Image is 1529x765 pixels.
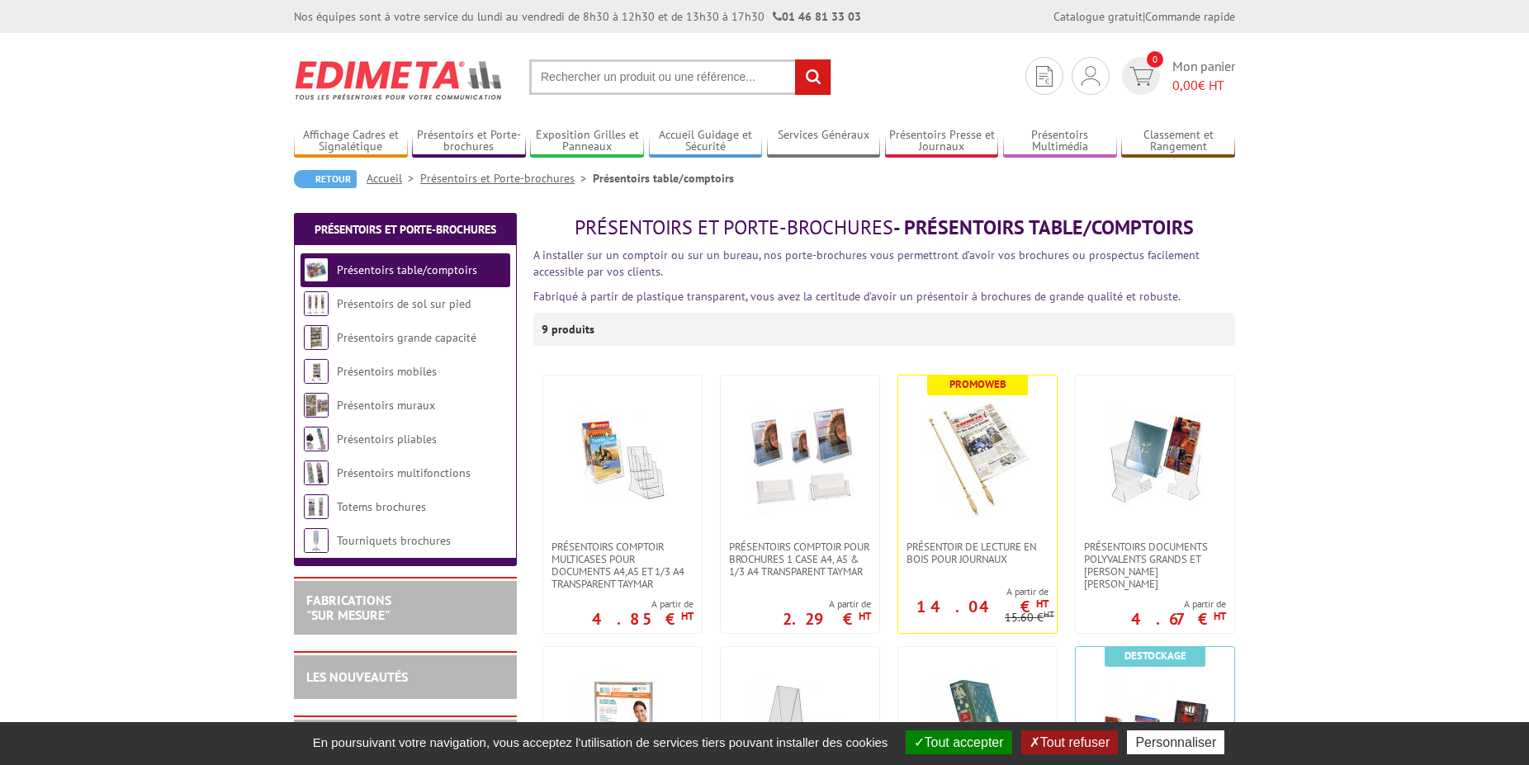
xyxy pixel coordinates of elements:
a: FABRICATIONS"Sur Mesure" [306,592,391,623]
img: PRÉSENTOIRS COMPTOIR POUR BROCHURES 1 CASE A4, A5 & 1/3 A4 TRANSPARENT taymar [742,400,858,516]
a: Présentoirs pliables [337,432,437,446]
a: Présentoirs et Porte-brochures [315,222,496,237]
a: Services Généraux [767,128,881,155]
span: PRÉSENTOIRS COMPTOIR POUR BROCHURES 1 CASE A4, A5 & 1/3 A4 TRANSPARENT taymar [729,541,871,578]
img: Présentoirs multifonctions [304,460,329,485]
span: Présentoir de lecture en bois pour journaux [907,541,1049,565]
a: Exposition Grilles et Panneaux [530,128,644,155]
img: Présentoirs comptoir multicases POUR DOCUMENTS A4,A5 ET 1/3 A4 TRANSPARENT TAYMAR [565,400,680,516]
a: Catalogue gratuit [1053,9,1143,24]
span: Mon panier [1172,57,1235,95]
p: 9 produits [542,313,604,346]
a: Présentoirs table/comptoirs [337,262,477,277]
div: | [1053,8,1235,25]
img: Présentoirs Documents Polyvalents Grands et Petits Modèles [1097,400,1213,516]
span: A partir de [592,597,693,611]
img: Présentoirs muraux [304,393,329,418]
sup: HT [1214,609,1226,623]
a: Présentoir de lecture en bois pour journaux [898,541,1057,565]
sup: HT [859,609,871,623]
span: A partir de [783,597,871,611]
font: Fabriqué à partir de plastique transparent, vous avez la certitude d’avoir un présentoir à brochu... [533,289,1181,304]
input: rechercher [795,59,831,95]
a: PRÉSENTOIRS COMPTOIR POUR BROCHURES 1 CASE A4, A5 & 1/3 A4 TRANSPARENT taymar [721,541,879,578]
button: Tout refuser [1021,730,1118,754]
font: A installer sur un comptoir ou sur un bureau, nos porte-brochures vous permettront d’avoir vos br... [533,248,1200,279]
a: Accueil Guidage et Sécurité [649,128,763,155]
a: Affichage Cadres et Signalétique [294,128,408,155]
a: devis rapide 0 Mon panier 0,00€ HT [1118,57,1235,95]
span: Présentoirs Documents Polyvalents Grands et [PERSON_NAME] [PERSON_NAME] [1084,541,1226,590]
button: Personnaliser (fenêtre modale) [1127,730,1224,754]
img: Totems brochures [304,494,329,519]
img: Présentoirs grande capacité [304,325,329,350]
a: Classement et Rangement [1121,128,1235,155]
input: Rechercher un produit ou une référence... [529,59,831,95]
span: 0 [1147,51,1163,68]
a: Présentoirs et Porte-brochures [412,128,526,155]
img: Présentoirs pliables [304,427,329,451]
img: devis rapide [1129,67,1153,86]
a: LES NOUVEAUTÉS [306,668,408,685]
p: 14.04 € [916,602,1049,612]
sup: HT [681,609,693,623]
strong: 01 46 81 33 03 [773,9,861,24]
b: Promoweb [949,377,1006,391]
a: Présentoirs de sol sur pied [337,296,471,311]
a: Présentoirs Documents Polyvalents Grands et [PERSON_NAME] [PERSON_NAME] [1076,541,1234,590]
sup: HT [1036,597,1049,611]
sup: HT [1044,608,1054,620]
a: Tourniquets brochures [337,533,451,548]
a: Totems brochures [337,499,426,514]
img: devis rapide [1036,66,1053,87]
a: Retour [294,170,357,188]
a: Présentoirs et Porte-brochures [420,171,593,186]
img: Présentoir de lecture en bois pour journaux [920,400,1035,516]
img: Edimeta [294,50,504,111]
a: Présentoirs comptoir multicases POUR DOCUMENTS A4,A5 ET 1/3 A4 TRANSPARENT TAYMAR [543,541,702,590]
span: A partir de [1131,597,1226,611]
span: Présentoirs et Porte-brochures [575,215,893,240]
a: Présentoirs multifonctions [337,465,471,480]
li: Présentoirs table/comptoirs [593,170,734,187]
img: Tourniquets brochures [304,528,329,553]
span: 0,00 [1172,77,1198,93]
span: En poursuivant votre navigation, vous acceptez l'utilisation de services tiers pouvant installer ... [305,735,897,749]
p: 2.29 € [783,614,871,624]
span: Présentoirs comptoir multicases POUR DOCUMENTS A4,A5 ET 1/3 A4 TRANSPARENT TAYMAR [551,541,693,590]
a: Présentoirs muraux [337,398,435,413]
a: Présentoirs Presse et Journaux [885,128,999,155]
b: Destockage [1124,649,1186,663]
a: Présentoirs mobiles [337,364,437,379]
img: devis rapide [1082,66,1100,86]
span: A partir de [898,585,1049,598]
a: Présentoirs Multimédia [1003,128,1117,155]
button: Tout accepter [906,730,1012,754]
a: Commande rapide [1145,9,1235,24]
img: Présentoirs table/comptoirs [304,257,329,282]
h1: - Présentoirs table/comptoirs [533,217,1235,238]
p: 4.67 € [1131,614,1226,624]
img: Présentoirs mobiles [304,359,329,384]
a: Présentoirs grande capacité [337,330,476,345]
a: Accueil [367,171,420,186]
div: Nos équipes sont à votre service du lundi au vendredi de 8h30 à 12h30 et de 13h30 à 17h30 [294,8,861,25]
span: € HT [1172,76,1235,95]
img: Présentoirs de sol sur pied [304,291,329,316]
p: 4.85 € [592,614,693,624]
p: 15.60 € [1005,612,1054,624]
